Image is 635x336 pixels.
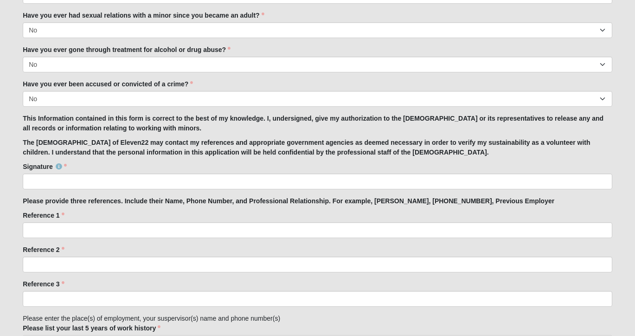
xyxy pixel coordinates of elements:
strong: The [DEMOGRAPHIC_DATA] of Eleven22 may contact my references and appropriate government agencies ... [23,139,590,156]
label: Please list your last 5 years of work history [23,323,160,333]
label: Have you ever been accused or convicted of a crime? [23,79,193,89]
label: Have you ever gone through treatment for alcohol or drug abuse? [23,45,231,54]
label: Reference 3 [23,279,64,289]
strong: Please provide three references. Include their Name, Phone Number, and Professional Relationship.... [23,197,554,205]
label: Have you ever had sexual relations with a minor since you became an adult? [23,11,264,20]
label: Signature [23,162,67,171]
strong: This Information contained in this form is correct to the best of my knowledge. I, undersigned, g... [23,115,603,132]
label: Reference 2 [23,245,64,254]
label: Reference 1 [23,211,64,220]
